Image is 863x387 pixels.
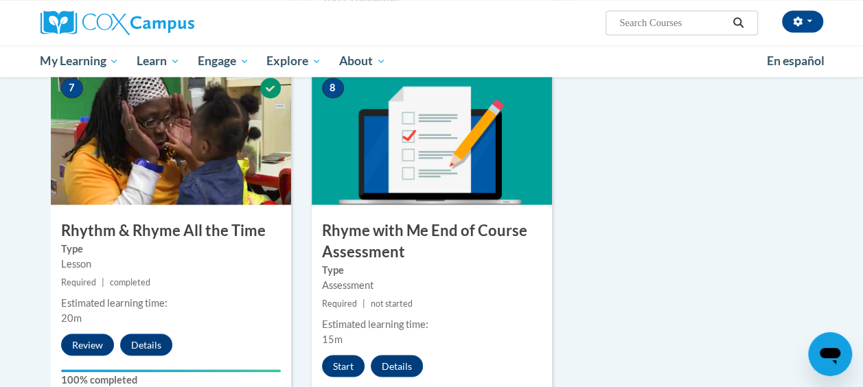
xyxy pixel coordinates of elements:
a: Learn [128,45,189,77]
button: Details [120,333,172,355]
img: Course Image [312,67,552,204]
input: Search Courses [618,14,728,31]
div: Assessment [322,277,542,292]
span: Engage [198,53,249,69]
span: completed [110,277,150,287]
span: 7 [61,78,83,98]
a: Explore [257,45,330,77]
img: Cox Campus [41,10,194,35]
button: Details [371,355,423,377]
span: 20m [61,312,82,323]
div: Main menu [30,45,833,77]
span: My Learning [40,53,119,69]
span: Required [61,277,96,287]
button: Start [322,355,365,377]
div: Lesson [61,256,281,271]
a: My Learning [32,45,128,77]
div: Your progress [61,369,281,372]
label: Type [322,262,542,277]
span: Learn [137,53,180,69]
span: not started [371,298,413,308]
div: Estimated learning time: [61,295,281,310]
span: 15m [322,333,343,344]
img: Course Image [51,67,291,204]
span: | [102,277,104,287]
span: About [339,53,386,69]
h3: Rhythm & Rhyme All the Time [51,220,291,241]
span: Required [322,298,357,308]
a: About [330,45,395,77]
label: 100% completed [61,372,281,387]
a: En español [758,47,833,75]
label: Type [61,241,281,256]
span: Explore [266,53,321,69]
div: Estimated learning time: [322,316,542,331]
button: Account Settings [782,10,823,32]
span: En español [767,54,825,68]
span: 8 [322,78,344,98]
iframe: Button to launch messaging window [808,332,852,376]
span: | [363,298,365,308]
button: Search [728,14,748,31]
a: Cox Campus [41,10,288,35]
h3: Rhyme with Me End of Course Assessment [312,220,552,262]
button: Review [61,333,114,355]
a: Engage [189,45,258,77]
